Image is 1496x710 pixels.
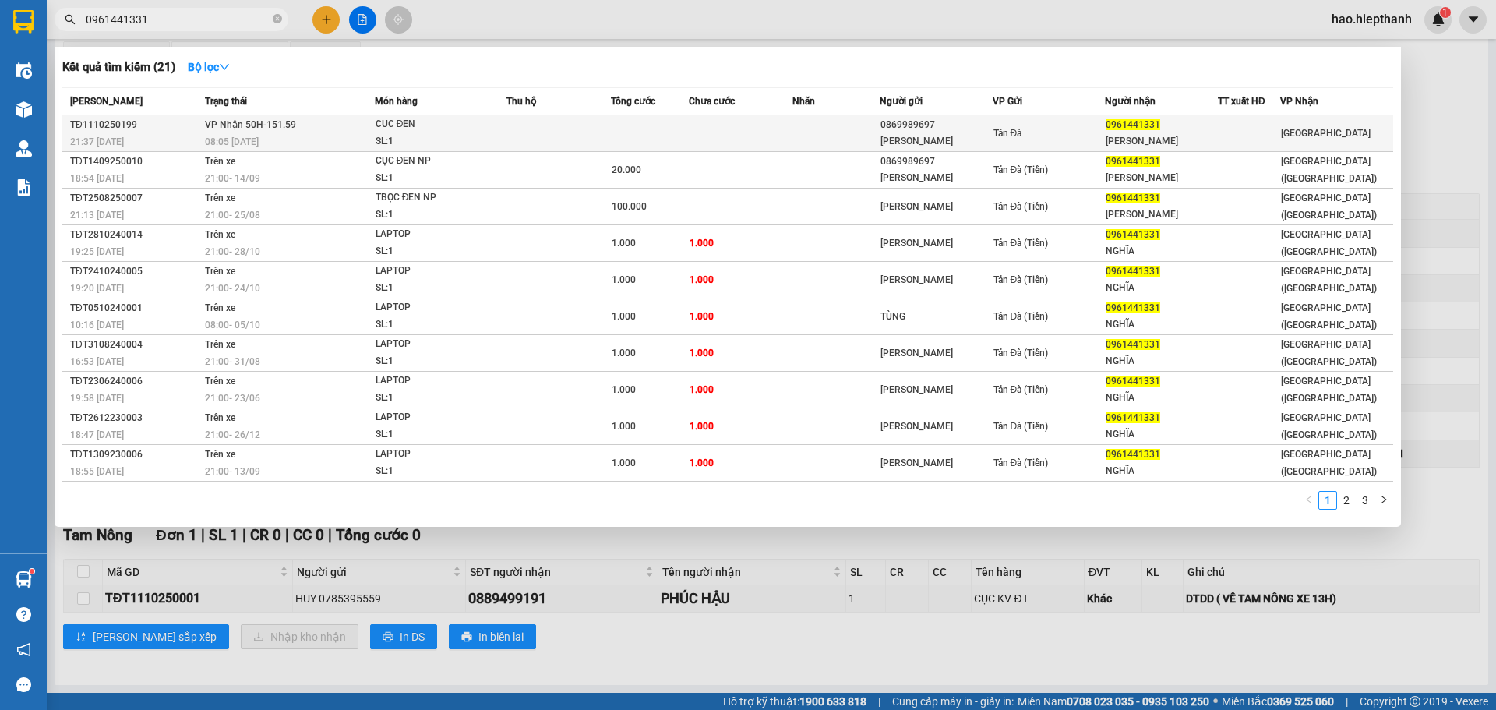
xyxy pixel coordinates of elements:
[1106,133,1217,150] div: [PERSON_NAME]
[376,353,492,370] div: SL: 1
[690,457,714,468] span: 1.000
[376,299,492,316] div: LAPTOP
[16,677,31,692] span: message
[1281,302,1377,330] span: [GEOGRAPHIC_DATA] ([GEOGRAPHIC_DATA])
[65,14,76,25] span: search
[70,410,200,426] div: TĐT2612230003
[16,179,32,196] img: solution-icon
[205,119,296,130] span: VP Nhận 50H-151.59
[1106,119,1160,130] span: 0961441331
[376,116,492,133] div: CUC ĐEN
[880,170,992,186] div: [PERSON_NAME]
[70,393,124,404] span: 19:58 [DATE]
[205,466,260,477] span: 21:00 - 13/09
[1106,339,1160,350] span: 0961441331
[1106,390,1217,406] div: NGHĨA
[188,61,230,73] strong: Bộ lọc
[219,62,230,72] span: down
[993,96,1022,107] span: VP Gửi
[70,136,124,147] span: 21:37 [DATE]
[880,272,992,288] div: [PERSON_NAME]
[376,170,492,187] div: SL: 1
[70,96,143,107] span: [PERSON_NAME]
[62,59,175,76] h3: Kết quả tìm kiếm ( 21 )
[205,429,260,440] span: 21:00 - 26/12
[1106,316,1217,333] div: NGHĨA
[612,348,636,359] span: 1.000
[70,373,200,390] div: TĐT2306240006
[16,62,32,79] img: warehouse-icon
[376,390,492,407] div: SL: 1
[376,316,492,334] div: SL: 1
[993,238,1049,249] span: Tản Đà (Tiền)
[376,153,492,170] div: CỤC ĐEN NP
[612,238,636,249] span: 1.000
[1281,449,1377,477] span: [GEOGRAPHIC_DATA] ([GEOGRAPHIC_DATA])
[376,426,492,443] div: SL: 1
[1280,96,1318,107] span: VP Nhận
[205,266,235,277] span: Trên xe
[205,246,260,257] span: 21:00 - 28/10
[70,227,200,243] div: TĐT2810240014
[205,302,235,313] span: Trên xe
[792,96,815,107] span: Nhãn
[880,309,992,325] div: TÙNG
[1106,280,1217,296] div: NGHĨA
[1300,491,1318,510] li: Previous Page
[70,356,124,367] span: 16:53 [DATE]
[376,280,492,297] div: SL: 1
[612,311,636,322] span: 1.000
[612,201,647,212] span: 100.000
[1106,207,1217,223] div: [PERSON_NAME]
[16,642,31,657] span: notification
[30,569,34,574] sup: 1
[205,412,235,423] span: Trên xe
[70,246,124,257] span: 19:25 [DATE]
[1338,492,1355,509] a: 2
[1106,243,1217,260] div: NGHĨA
[880,199,992,215] div: [PERSON_NAME]
[205,320,260,330] span: 08:00 - 05/10
[70,320,124,330] span: 10:16 [DATE]
[70,117,200,133] div: TĐ1110250199
[690,421,714,432] span: 1.000
[273,12,282,27] span: close-circle
[273,14,282,23] span: close-circle
[1281,376,1377,404] span: [GEOGRAPHIC_DATA] ([GEOGRAPHIC_DATA])
[205,229,235,240] span: Trên xe
[70,283,124,294] span: 19:20 [DATE]
[1106,156,1160,167] span: 0961441331
[70,173,124,184] span: 18:54 [DATE]
[993,457,1049,468] span: Tản Đà (Tiền)
[376,133,492,150] div: SL: 1
[175,55,242,79] button: Bộ lọcdown
[205,283,260,294] span: 21:00 - 24/10
[612,457,636,468] span: 1.000
[1379,495,1388,504] span: right
[1281,229,1377,257] span: [GEOGRAPHIC_DATA] ([GEOGRAPHIC_DATA])
[205,193,235,203] span: Trên xe
[205,339,235,350] span: Trên xe
[880,154,992,170] div: 0869989697
[1281,412,1377,440] span: [GEOGRAPHIC_DATA] ([GEOGRAPHIC_DATA])
[376,189,492,207] div: TBỌC ĐEN NP
[70,447,200,463] div: TĐT1309230006
[205,210,260,221] span: 21:00 - 25/08
[690,384,714,395] span: 1.000
[205,156,235,167] span: Trên xe
[993,128,1022,139] span: Tản Đà
[1304,495,1314,504] span: left
[13,10,34,34] img: logo-vxr
[1106,412,1160,423] span: 0961441331
[1218,96,1265,107] span: TT xuất HĐ
[1106,463,1217,479] div: NGHĨA
[70,337,200,353] div: TĐT3108240004
[993,274,1049,285] span: Tản Đà (Tiền)
[205,136,259,147] span: 08:05 [DATE]
[70,263,200,280] div: TĐT2410240005
[205,356,260,367] span: 21:00 - 31/08
[880,133,992,150] div: [PERSON_NAME]
[376,446,492,463] div: LAPTOP
[1357,492,1374,509] a: 3
[506,96,536,107] span: Thu hộ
